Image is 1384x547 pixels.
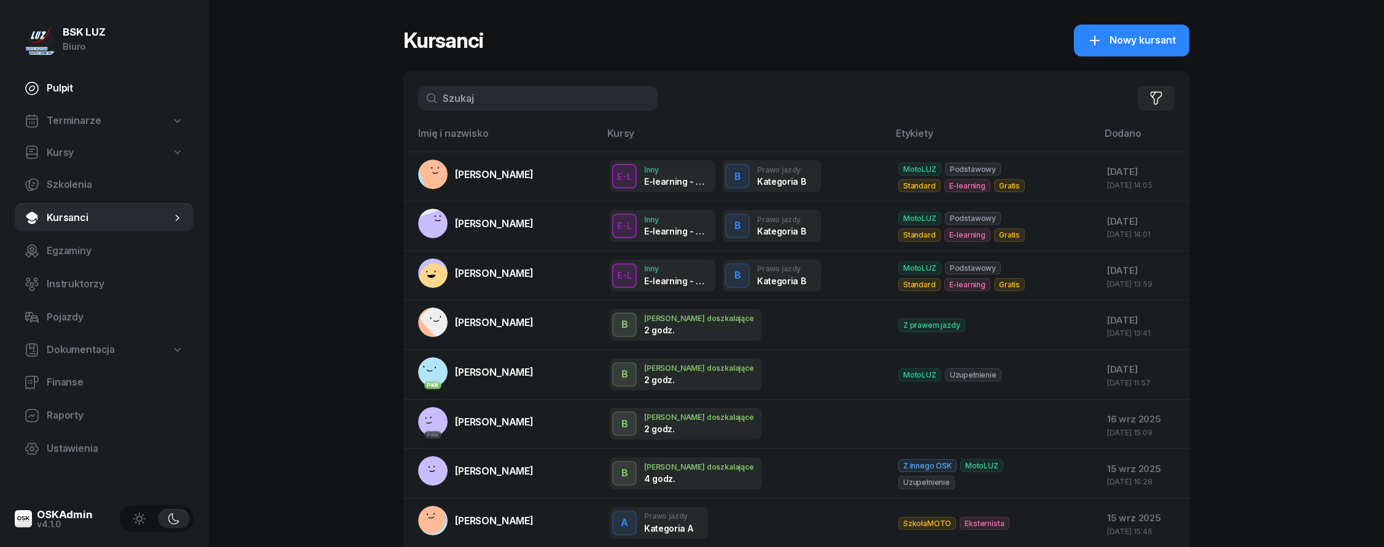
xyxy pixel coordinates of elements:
span: Standard [898,228,941,241]
div: [PERSON_NAME] doszkalające [644,314,754,322]
a: Kursy [15,139,193,167]
div: [PERSON_NAME] doszkalające [644,463,754,471]
span: Gratis [994,228,1025,241]
div: OSKAdmin [37,510,93,520]
div: B [616,364,633,385]
div: B [616,414,633,435]
h1: Kursanci [403,29,483,52]
a: Pojazdy [15,303,193,332]
div: [DATE] 13:59 [1107,280,1180,288]
div: [DATE] 16:28 [1107,478,1180,486]
span: MotoLUZ [898,262,941,274]
div: E-L [612,218,637,233]
a: Instruktorzy [15,270,193,299]
div: Inny [644,265,708,273]
span: E-learning [944,179,990,192]
span: Ustawienia [47,441,184,457]
a: Raporty [15,401,193,430]
button: E-L [612,164,637,188]
span: Podstawowy [945,163,1001,176]
button: B [725,164,750,188]
span: Uzupełnienie [945,368,1001,381]
span: Z innego OSK [898,459,957,472]
button: B [612,362,637,387]
div: E-learning - 90 dni [644,176,708,187]
span: Podstawowy [945,262,1001,274]
div: E-learning - 90 dni [644,276,708,286]
a: Ustawienia [15,434,193,464]
img: logo-xs@2x.png [15,510,32,527]
span: [PERSON_NAME] [455,465,534,477]
a: [PERSON_NAME] [418,456,534,486]
div: A [616,513,633,533]
span: Instruktorzy [47,276,184,292]
div: 2 godz. [644,374,708,385]
div: Prawo jazdy [757,215,806,223]
span: Pojazdy [47,309,184,325]
a: [PERSON_NAME] [418,160,534,189]
div: [DATE] 13:41 [1107,329,1180,337]
span: [PERSON_NAME] [455,217,534,230]
div: B [729,215,746,236]
div: 15 wrz 2025 [1107,461,1180,477]
a: [PERSON_NAME] [418,506,534,535]
div: B [729,265,746,286]
div: Prawo jazdy [757,166,806,174]
div: B [729,166,746,187]
div: E-L [612,268,637,283]
div: [DATE] 15:09 [1107,429,1180,436]
a: PKK[PERSON_NAME] [418,407,534,436]
div: PKK [424,381,442,389]
button: B [612,461,637,486]
a: Egzaminy [15,236,193,266]
span: [PERSON_NAME] [455,514,534,527]
div: B [616,463,633,484]
div: B [616,314,633,335]
a: [PERSON_NAME] [418,258,534,288]
button: B [725,263,750,288]
span: [PERSON_NAME] [455,267,534,279]
a: [PERSON_NAME] [418,308,534,337]
button: B [612,411,637,436]
a: Dokumentacja [15,336,193,364]
span: MotoLUZ [898,368,941,381]
span: MotoLUZ [898,163,941,176]
div: Kategoria A [644,523,693,533]
th: Etykiety [888,125,1097,152]
span: Nowy kursant [1110,33,1176,48]
span: E-learning [944,228,990,241]
a: PKK[PERSON_NAME] [418,357,534,387]
span: Z prawem jazdy [898,319,965,332]
a: Finanse [15,368,193,397]
div: [DATE] [1107,263,1180,279]
div: 15 wrz 2025 [1107,510,1180,526]
div: Biuro [63,39,106,55]
div: Kategoria B [757,226,806,236]
div: BSK LUZ [63,27,106,37]
span: Pulpit [47,80,184,96]
button: A [612,511,637,535]
span: [PERSON_NAME] [455,316,534,328]
th: Dodano [1097,125,1189,152]
span: MotoLUZ [960,459,1003,472]
div: [DATE] 14:05 [1107,181,1180,189]
div: [DATE] [1107,214,1180,230]
span: Kursy [47,145,74,161]
div: v4.1.0 [37,520,93,529]
span: Dokumentacja [47,342,115,358]
a: Szkolenia [15,170,193,200]
a: Pulpit [15,74,193,103]
div: [DATE] [1107,312,1180,328]
div: [PERSON_NAME] doszkalające [644,413,754,421]
span: Standard [898,179,941,192]
button: Nowy kursant [1074,25,1189,56]
span: Podstawowy [945,212,1001,225]
span: Gratis [994,278,1025,291]
div: [DATE] [1107,164,1180,180]
span: SzkołaMOTO [898,517,956,530]
span: Uzupełnienie [898,476,955,489]
span: E-learning [944,278,990,291]
button: E-L [612,214,637,238]
div: 4 godz. [644,473,708,484]
div: Kategoria B [757,176,806,187]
